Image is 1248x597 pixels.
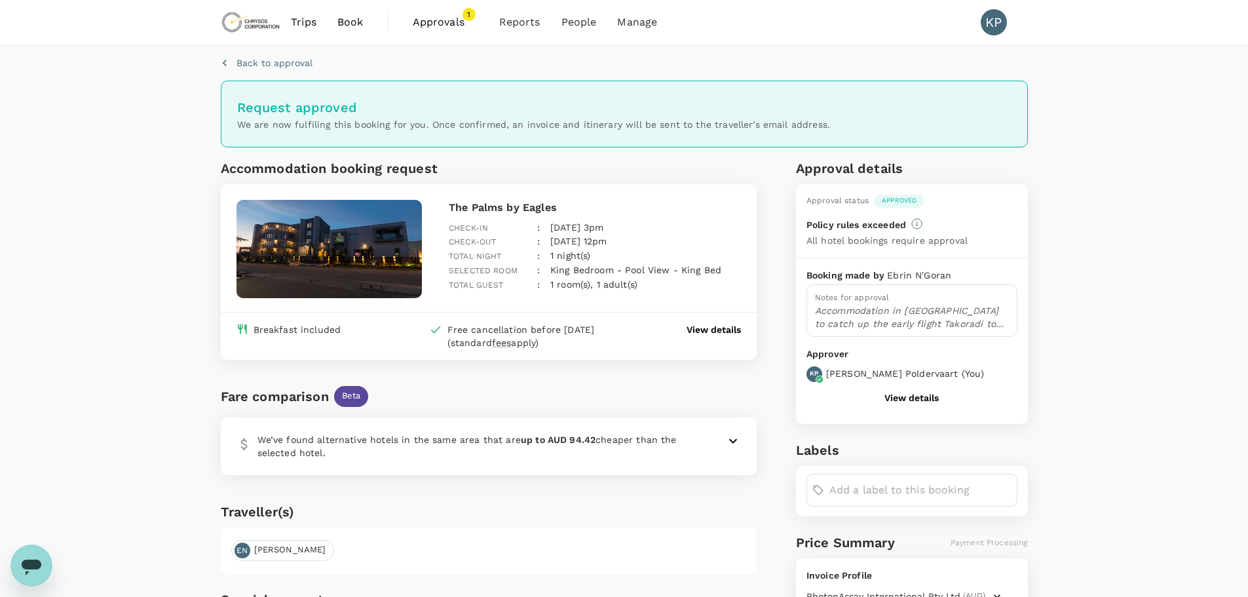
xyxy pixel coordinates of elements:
p: All hotel bookings require approval [806,234,968,247]
span: Book [337,14,364,30]
span: Approved [874,196,924,205]
img: Chrysos Corporation [221,8,281,37]
div: Breakfast included [254,323,341,336]
p: Booking made by [806,269,887,282]
span: fees [492,337,512,348]
div: Fare comparison [221,386,329,407]
h6: Accommodation booking request [221,158,486,179]
p: Back to approval [236,56,312,69]
span: Check-out [449,237,496,246]
iframe: Button to launch messaging window [10,545,52,587]
p: Ebrin N'Goran [887,269,951,282]
p: [PERSON_NAME] Poldervaart ( You ) [826,367,985,380]
span: Check-in [449,223,488,233]
p: We’ve found alternative hotels in the same area that are cheaper than the selected hotel. [257,433,694,459]
span: Beta [334,390,369,402]
span: People [561,14,597,30]
div: Free cancellation before [DATE] (standard apply) [447,323,633,349]
p: [DATE] 12pm [550,235,607,248]
div: : [527,210,540,235]
div: Approval status [806,195,869,208]
div: KP [981,9,1007,35]
p: The Palms by Eagles [449,200,741,216]
span: Trips [291,14,316,30]
p: KP [810,369,818,378]
div: EN [235,543,250,558]
span: Total night [449,252,502,261]
span: 1 [463,8,476,21]
h6: Traveller(s) [221,501,757,522]
p: Invoice Profile [806,569,1017,582]
div: : [527,267,540,292]
div: : [527,239,540,263]
span: Total guest [449,280,504,290]
h6: Approval details [796,158,1028,179]
p: [DATE] 3pm [550,221,604,234]
img: hotel [236,200,423,298]
h6: Price Summary [796,532,895,553]
span: Selected room [449,266,518,275]
p: Accommodation in [GEOGRAPHIC_DATA] to catch up the early flight Takoradi to [GEOGRAPHIC_DATA] on ... [815,304,1009,330]
p: We are now fulfiling this booking for you. Once confirmed, an invoice and itinerary will be sent ... [237,118,1012,131]
p: 1 night(s) [550,249,591,262]
p: 1 room(s), 1 adult(s) [550,278,637,291]
p: King Bedroom - Pool View - King Bed [550,263,721,277]
div: : [527,224,540,249]
span: [PERSON_NAME] [246,544,334,556]
button: View details [687,323,741,336]
button: View details [884,393,939,403]
div: : [527,253,540,278]
p: Approver [806,347,1017,361]
button: Back to approval [221,56,312,69]
span: Payment Processing [951,538,1028,547]
h6: Labels [796,440,1028,461]
b: up to AUD 94.42 [521,434,596,445]
p: Policy rules exceeded [806,218,906,231]
h6: Request approved [237,97,1012,118]
span: Reports [499,14,540,30]
span: Notes for approval [815,293,890,302]
input: Add a label to this booking [829,480,1012,501]
span: Approvals [413,14,478,30]
span: Manage [617,14,657,30]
